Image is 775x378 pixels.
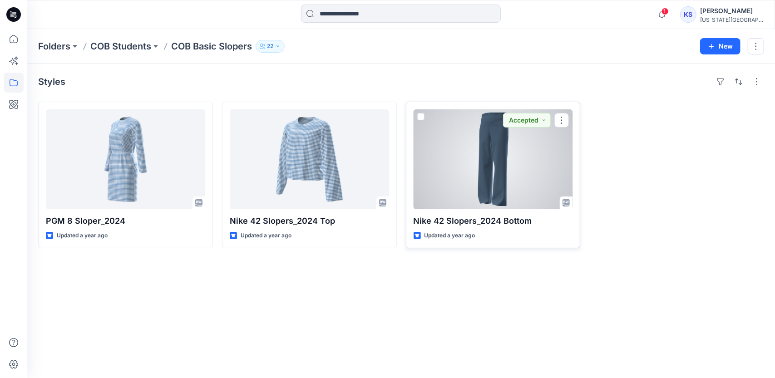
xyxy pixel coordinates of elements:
div: KS [680,6,696,23]
button: New [700,38,740,54]
p: Updated a year ago [57,231,108,241]
span: 1 [661,8,669,15]
a: Nike 42 Slopers_2024 Bottom [414,109,573,209]
h4: Styles [38,76,65,87]
p: Nike 42 Slopers_2024 Bottom [414,215,573,227]
a: Folders [38,40,70,53]
p: PGM 8 Sloper_2024 [46,215,205,227]
p: COB Basic Slopers [171,40,252,53]
p: Updated a year ago [425,231,475,241]
button: 22 [256,40,285,53]
a: COB Students [90,40,151,53]
a: Nike 42 Slopers_2024 Top [230,109,389,209]
div: [PERSON_NAME] [700,5,764,16]
p: 22 [267,41,273,51]
p: Nike 42 Slopers_2024 Top [230,215,389,227]
a: PGM 8 Sloper_2024 [46,109,205,209]
p: Updated a year ago [241,231,291,241]
div: [US_STATE][GEOGRAPHIC_DATA]... [700,16,764,23]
